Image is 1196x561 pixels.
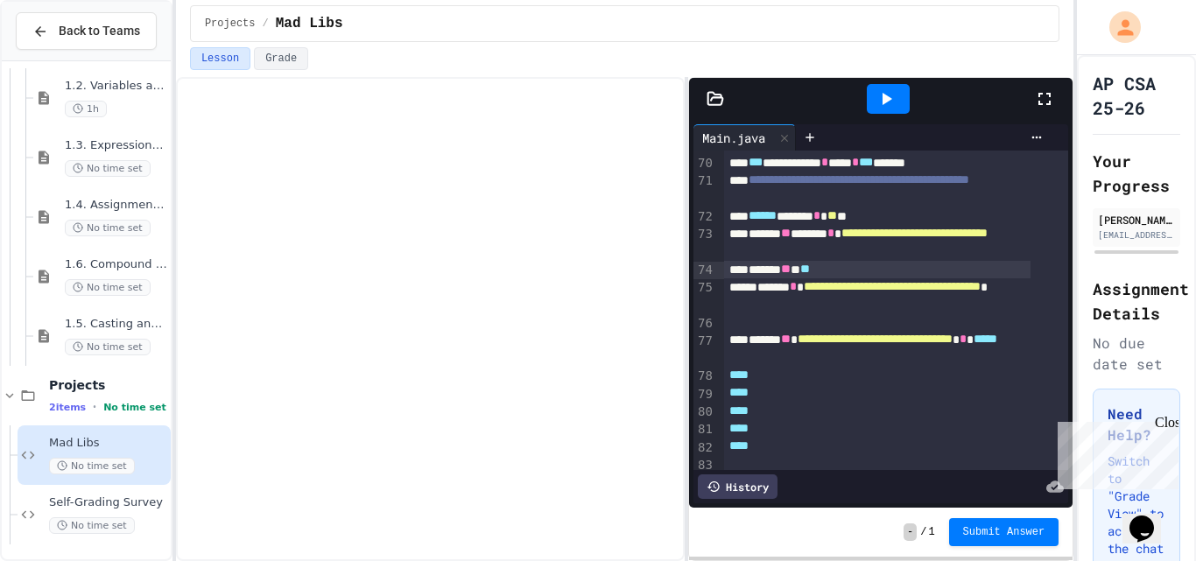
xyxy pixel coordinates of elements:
span: 1.6. Compound Assignment Operators [65,257,167,272]
span: No time set [103,402,166,413]
div: 71 [693,172,715,208]
div: Main.java [693,129,774,147]
h3: Need Help? [1108,403,1165,445]
span: No time set [49,458,135,474]
div: [EMAIL_ADDRESS][DOMAIN_NAME] [1098,228,1175,242]
span: 1.4. Assignment and Input [65,198,167,213]
div: [PERSON_NAME] [1098,212,1175,228]
h1: AP CSA 25-26 [1093,71,1180,120]
button: Lesson [190,47,250,70]
span: / [263,17,269,31]
span: - [904,523,917,541]
div: Main.java [693,124,796,151]
span: Mad Libs [49,436,167,451]
div: Chat with us now!Close [7,7,121,111]
div: 79 [693,386,715,403]
button: Submit Answer [949,518,1059,546]
span: Submit Answer [963,525,1045,539]
h2: Your Progress [1093,149,1180,198]
button: Back to Teams [16,12,157,50]
div: 73 [693,226,715,262]
div: 72 [693,208,715,226]
span: No time set [65,339,151,355]
button: Grade [254,47,308,70]
iframe: chat widget [1122,491,1178,543]
span: 1.2. Variables and Data Types [65,79,167,94]
span: No time set [65,279,151,296]
div: 81 [693,421,715,438]
span: No time set [65,220,151,236]
span: 1h [65,101,107,117]
span: • [93,400,96,414]
div: History [698,474,777,499]
div: 82 [693,439,715,457]
iframe: chat widget [1051,415,1178,489]
div: 77 [693,333,715,368]
div: No due date set [1093,333,1180,375]
div: 83 [693,457,715,474]
div: 74 [693,262,715,279]
span: Mad Libs [276,13,343,34]
span: 1 [928,525,934,539]
div: My Account [1091,7,1145,47]
span: 2 items [49,402,86,413]
span: 1.3. Expressions and Output [New] [65,138,167,153]
span: Projects [49,377,167,393]
h2: Assignment Details [1093,277,1180,326]
div: 75 [693,279,715,315]
div: 76 [693,315,715,333]
span: No time set [65,160,151,177]
span: No time set [49,517,135,534]
span: Projects [205,17,256,31]
div: 70 [693,155,715,172]
span: Self-Grading Survey [49,495,167,510]
div: 80 [693,403,715,421]
span: 1.5. Casting and Ranges of Values [65,317,167,332]
div: 78 [693,368,715,385]
span: / [920,525,926,539]
span: Back to Teams [59,22,140,40]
